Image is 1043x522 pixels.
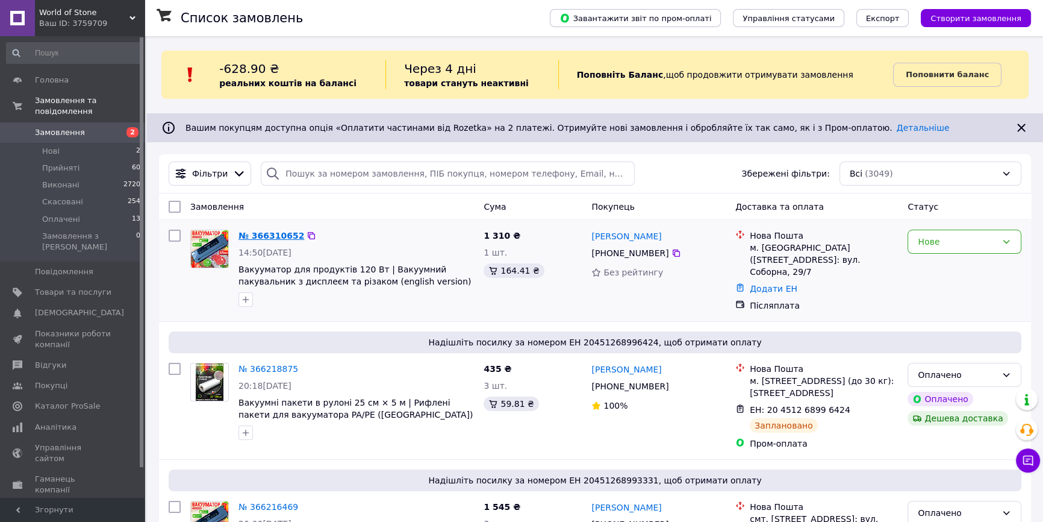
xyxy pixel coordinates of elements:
div: 164.41 ₴ [484,263,544,278]
button: Управління статусами [733,9,844,27]
div: Нова Пошта [750,501,898,513]
span: Товари та послуги [35,287,111,298]
span: 1 шт. [484,248,507,257]
a: Додати ЕН [750,284,797,294]
span: 254 [128,197,140,207]
span: World of Stone [39,7,129,18]
div: Ваш ID: 3759709 [39,18,145,29]
b: реальних коштів на балансі [219,78,356,88]
span: Покупці [35,380,67,391]
span: Надішліть посилку за номером ЕН 20451268996424, щоб отримати оплату [173,336,1017,348]
div: Дешева доставка [908,411,1007,426]
a: Створити замовлення [909,13,1031,22]
div: Нова Пошта [750,363,898,375]
span: Створити замовлення [930,14,1021,23]
span: ЕН: 20 4512 6899 6424 [750,405,850,415]
div: Нове [918,235,997,248]
span: 1 545 ₴ [484,502,520,512]
button: Чат з покупцем [1016,448,1040,473]
span: Управління статусами [743,14,835,23]
span: 3 шт. [484,381,507,391]
a: № 366310652 [238,231,304,241]
input: Пошук [6,42,142,64]
span: 2 [136,146,140,157]
span: Виконані [42,180,79,190]
div: м. [STREET_ADDRESS] (до 30 кг): [STREET_ADDRESS] [750,375,898,399]
button: Експорт [856,9,909,27]
div: , щоб продовжити отримувати замовлення [558,60,894,89]
span: Завантажити звіт по пром-оплаті [559,13,711,24]
span: Управління сайтом [35,442,111,464]
a: Поповнити баланс [893,63,1001,87]
span: 1 310 ₴ [484,231,520,241]
input: Пошук за номером замовлення, ПІБ покупця, номером телефону, Email, номером накладної [261,162,634,186]
span: Аналітика [35,422,76,433]
img: Фото товару [196,363,224,401]
div: Оплачено [918,506,997,520]
img: :exclamation: [181,66,199,84]
span: Прийняті [42,163,79,174]
div: Післяплата [750,300,898,312]
span: Без рейтингу [603,268,663,277]
span: Гаманець компанії [35,474,111,495]
b: товари стануть неактивні [404,78,529,88]
a: [PERSON_NAME] [591,502,661,514]
span: Статус [908,202,938,212]
a: № 366218875 [238,364,298,374]
div: Заплановано [750,418,818,433]
a: Фото товару [190,363,229,401]
span: Відгуки [35,360,66,371]
span: 20:18[DATE] [238,381,291,391]
a: Вакуумні пакети в рулоні 25 см × 5 м | Рифлені пакети для вакууматора PA/PE ([GEOGRAPHIC_DATA]) [238,398,473,420]
span: 13 [132,214,140,225]
span: Повідомлення [35,266,93,277]
span: Замовлення та повідомлення [35,95,145,117]
span: Збережені фільтри: [741,168,829,180]
a: № 366216469 [238,502,298,512]
div: Пром-оплата [750,438,898,450]
span: 2720 [123,180,140,190]
span: Вашим покупцям доступна опція «Оплатити частинами від Rozetka» на 2 платежі. Отримуйте нові замов... [185,123,949,133]
img: Фото товару [191,230,228,268]
div: Нова Пошта [750,230,898,242]
div: [PHONE_NUMBER] [589,245,671,262]
a: [PERSON_NAME] [591,363,661,376]
span: Через 4 дні [404,61,476,76]
button: Завантажити звіт по пром-оплаті [550,9,721,27]
span: Фільтри [192,168,228,180]
span: Доставка та оплата [735,202,824,212]
span: 14:50[DATE] [238,248,291,257]
span: Скасовані [42,197,83,207]
a: Фото товару [190,230,229,268]
span: Надішліть посилку за номером ЕН 20451268993331, щоб отримати оплату [173,474,1017,486]
a: Детальніше [897,123,950,133]
span: Нові [42,146,60,157]
span: 0 [136,231,140,253]
a: [PERSON_NAME] [591,230,661,242]
div: 59.81 ₴ [484,397,538,411]
b: Поповнити баланс [906,70,989,79]
div: Оплачено [918,368,997,382]
span: Всі [850,168,862,180]
span: Оплачені [42,214,80,225]
span: Каталог ProSale [35,401,100,412]
span: [DEMOGRAPHIC_DATA] [35,307,124,318]
span: 60 [132,163,140,174]
span: Замовлення з [PERSON_NAME] [42,231,136,253]
button: Створити замовлення [921,9,1031,27]
span: Замовлення [190,202,244,212]
span: Замовлення [35,127,85,138]
b: Поповніть Баланс [577,70,664,80]
span: Вакууматор для продуктів 120 Вт | Вакуумний пакувальник з дисплеєм та різаком (english version) [238,265,471,286]
div: [PHONE_NUMBER] [589,378,671,395]
span: Експорт [866,14,900,23]
span: Головна [35,75,69,86]
span: Cума [484,202,506,212]
span: (3049) [865,169,893,178]
div: Оплачено [908,392,973,406]
span: 2 [126,127,139,137]
span: 435 ₴ [484,364,511,374]
span: Показники роботи компанії [35,329,111,350]
div: м. [GEOGRAPHIC_DATA] ([STREET_ADDRESS]: вул. Соборна, 29/7 [750,242,898,278]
